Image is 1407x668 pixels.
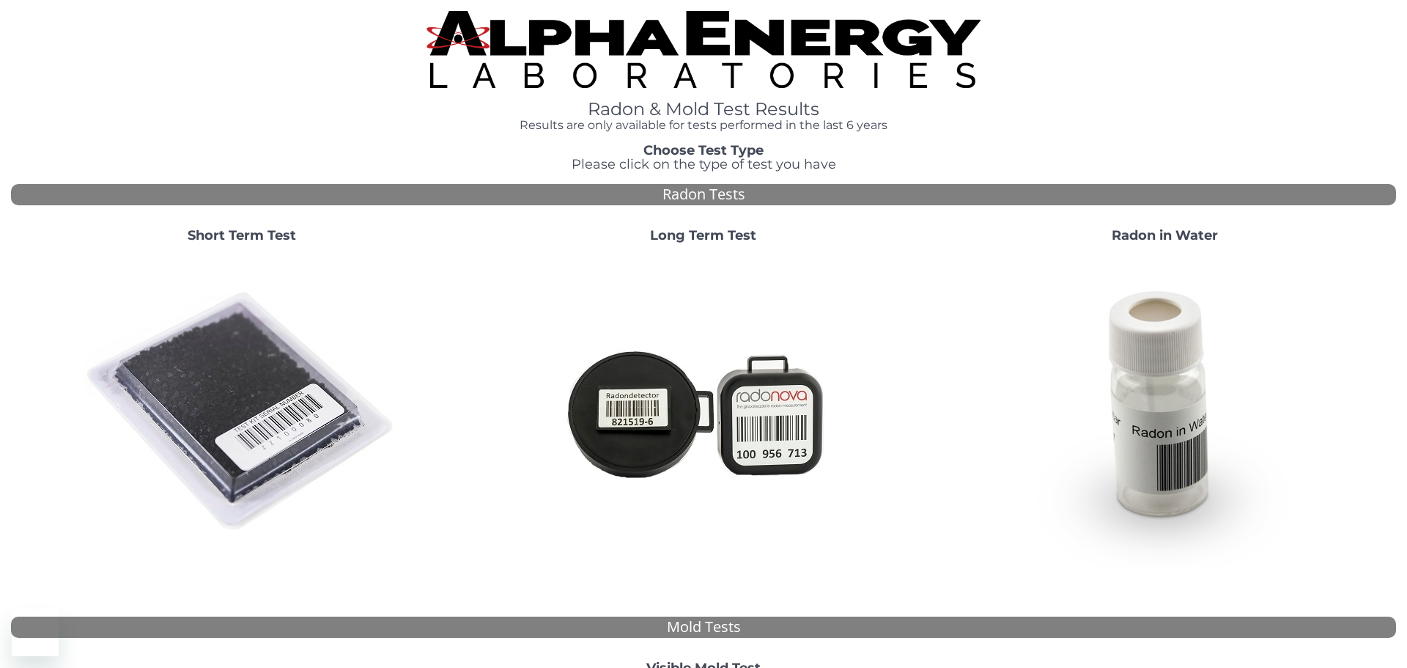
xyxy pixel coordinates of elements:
strong: Long Term Test [650,227,756,243]
strong: Radon in Water [1112,227,1218,243]
div: Radon Tests [11,184,1396,205]
img: TightCrop.jpg [426,11,981,88]
div: Mold Tests [11,617,1396,638]
span: Please click on the type of test you have [572,156,836,172]
iframe: Button to launch messaging window [12,609,59,656]
h4: Results are only available for tests performed in the last 6 years [426,119,981,132]
strong: Choose Test Type [643,142,764,158]
img: RadoninWater.jpg [1008,254,1323,570]
strong: Short Term Test [188,227,296,243]
h1: Radon & Mold Test Results [426,100,981,119]
img: ShortTerm.jpg [84,254,399,570]
img: Radtrak2vsRadtrak3.jpg [546,254,861,570]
